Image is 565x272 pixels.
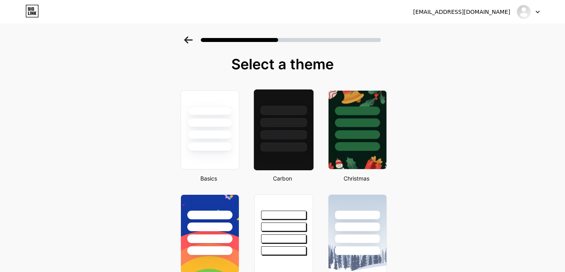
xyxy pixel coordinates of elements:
div: Carbon [252,174,313,183]
div: Select a theme [177,56,388,72]
div: Christmas [326,174,387,183]
div: [EMAIL_ADDRESS][DOMAIN_NAME] [413,8,510,16]
img: thesoulmatesecrets [516,4,531,19]
div: Basics [178,174,239,183]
